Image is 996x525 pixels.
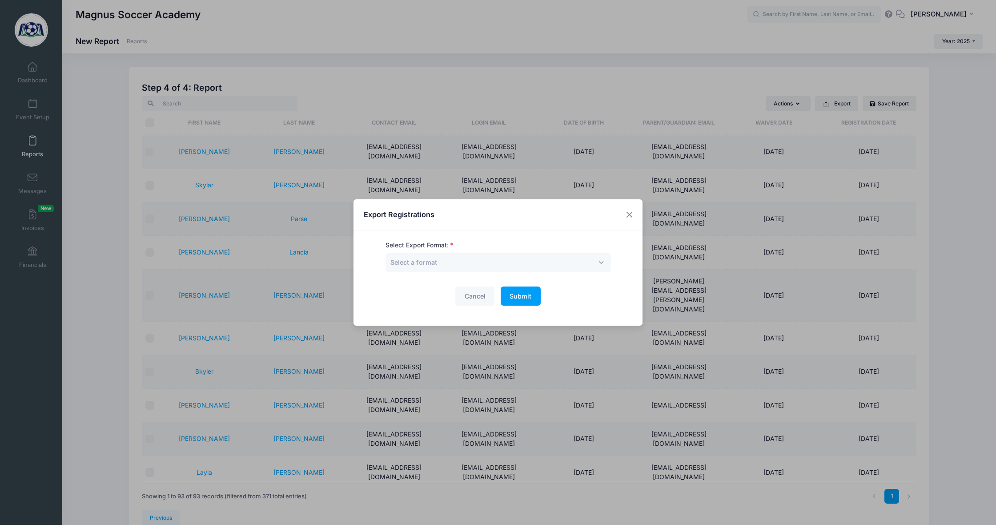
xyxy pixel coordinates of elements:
span: Select a format [390,258,437,266]
button: Submit [501,287,541,306]
span: Submit [510,292,531,300]
button: Close [622,207,638,223]
label: Select Export Format: [386,241,454,250]
span: Select a format [386,253,611,272]
span: Select a format [390,258,437,267]
button: Cancel [455,287,494,306]
h4: Export Registrations [364,209,434,220]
